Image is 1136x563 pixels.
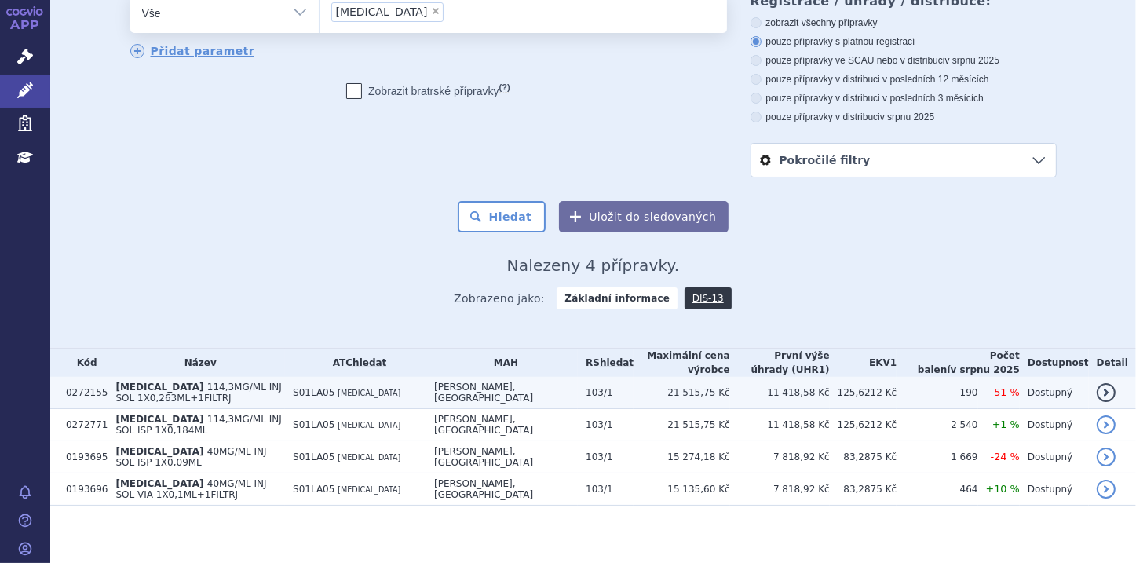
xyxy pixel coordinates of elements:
span: [MEDICAL_DATA] [338,453,400,462]
strong: Základní informace [557,287,678,309]
span: [MEDICAL_DATA] [338,421,400,430]
th: MAH [426,349,578,377]
span: S01LA05 [293,484,334,495]
a: Přidat parametr [130,44,255,58]
a: Pokročilé filtry [751,144,1056,177]
span: 103/1 [586,387,613,398]
th: Počet balení [897,349,1020,377]
td: 21 515,75 Kč [634,377,730,409]
th: Dostupnost [1020,349,1089,377]
a: hledat [600,357,634,368]
label: pouze přípravky ve SCAU nebo v distribuci [751,54,1057,67]
span: 114,3MG/ML INJ SOL ISP 1X0,184ML [115,414,281,436]
span: Nalezeny 4 přípravky. [507,256,680,275]
span: [MEDICAL_DATA] [115,414,203,425]
label: pouze přípravky v distribuci v posledních 12 měsících [751,73,1057,86]
span: [MEDICAL_DATA] [115,446,203,457]
td: 83,2875 Kč [830,441,897,473]
td: 125,6212 Kč [830,409,897,441]
td: 0193696 [58,473,108,506]
span: S01LA05 [293,451,334,462]
td: 464 [897,473,977,506]
th: Kód [58,349,108,377]
span: 114,3MG/ML INJ SOL 1X0,263ML+1FILTRJ [115,382,281,404]
th: První výše úhrady (UHR1) [730,349,830,377]
th: RS [578,349,634,377]
span: v srpnu 2025 [945,55,999,66]
span: 103/1 [586,451,613,462]
span: 40MG/ML INJ SOL ISP 1X0,09ML [115,446,266,468]
td: 7 818,92 Kč [730,441,830,473]
span: +10 % [986,483,1020,495]
a: detail [1097,415,1116,434]
td: 0272155 [58,377,108,409]
button: Uložit do sledovaných [559,201,729,232]
td: 0272771 [58,409,108,441]
span: 40MG/ML INJ SOL VIA 1X0,1ML+1FILTRJ [115,478,266,500]
th: Název [108,349,285,377]
td: 7 818,92 Kč [730,473,830,506]
td: 11 418,58 Kč [730,409,830,441]
abbr: (?) [499,82,510,93]
th: ATC [285,349,426,377]
label: zobrazit všechny přípravky [751,16,1057,29]
span: v srpnu 2025 [951,364,1020,375]
td: [PERSON_NAME], [GEOGRAPHIC_DATA] [426,473,578,506]
td: 1 669 [897,441,977,473]
a: hledat [352,357,386,368]
span: [MEDICAL_DATA] [115,382,203,393]
td: 125,6212 Kč [830,377,897,409]
span: -24 % [991,451,1020,462]
label: Zobrazit bratrské přípravky [346,83,510,99]
th: EKV1 [830,349,897,377]
span: +1 % [992,419,1020,430]
span: [MEDICAL_DATA] [338,389,400,397]
span: S01LA05 [293,419,334,430]
td: 0193695 [58,441,108,473]
td: [PERSON_NAME], [GEOGRAPHIC_DATA] [426,441,578,473]
td: 190 [897,377,977,409]
button: Hledat [458,201,546,232]
label: pouze přípravky s platnou registrací [751,35,1057,48]
td: [PERSON_NAME], [GEOGRAPHIC_DATA] [426,409,578,441]
td: 83,2875 Kč [830,473,897,506]
td: 21 515,75 Kč [634,409,730,441]
td: Dostupný [1020,377,1089,409]
a: detail [1097,480,1116,499]
td: 11 418,58 Kč [730,377,830,409]
span: [MEDICAL_DATA] [338,485,400,494]
td: 15 135,60 Kč [634,473,730,506]
td: 2 540 [897,409,977,441]
a: detail [1097,448,1116,466]
label: pouze přípravky v distribuci [751,111,1057,123]
a: detail [1097,383,1116,402]
span: 103/1 [586,484,613,495]
td: [PERSON_NAME], [GEOGRAPHIC_DATA] [426,377,578,409]
td: Dostupný [1020,441,1089,473]
span: × [431,6,440,16]
span: -51 % [991,386,1020,398]
input: [MEDICAL_DATA] [448,2,457,21]
td: Dostupný [1020,473,1089,506]
span: 103/1 [586,419,613,430]
span: S01LA05 [293,387,334,398]
th: Maximální cena výrobce [634,349,730,377]
span: v srpnu 2025 [880,112,934,122]
label: pouze přípravky v distribuci v posledních 3 měsících [751,92,1057,104]
span: [MEDICAL_DATA] [115,478,203,489]
span: [MEDICAL_DATA] [336,6,428,17]
th: Detail [1089,349,1136,377]
td: 15 274,18 Kč [634,441,730,473]
td: Dostupný [1020,409,1089,441]
span: Zobrazeno jako: [454,287,545,309]
a: DIS-13 [685,287,732,309]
